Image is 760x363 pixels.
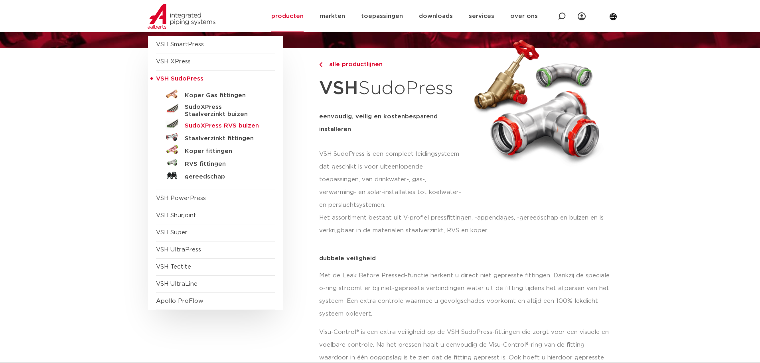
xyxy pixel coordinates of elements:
a: VSH UltraPress [156,247,201,253]
h5: SudoXPress RVS buizen [185,122,264,130]
a: VSH SmartPress [156,41,204,47]
a: VSH XPress [156,59,191,65]
a: SudoXPress Staalverzinkt buizen [156,100,275,118]
h5: Koper fittingen [185,148,264,155]
a: Koper Gas fittingen [156,88,275,100]
h1: SudoPress [319,73,464,104]
p: Met de Leak Before Pressed-functie herkent u direct niet gepresste fittingen. Dankzij de speciale... [319,269,612,320]
img: chevron-right.svg [319,62,322,67]
a: alle productlijnen [319,60,464,69]
a: VSH PowerPress [156,195,206,201]
span: alle productlijnen [324,61,383,67]
p: VSH SudoPress is een compleet leidingsysteem dat geschikt is voor uiteenlopende toepassingen, van... [319,148,464,212]
a: RVS fittingen [156,156,275,169]
h5: Staalverzinkt fittingen [185,135,264,142]
a: VSH Shurjoint [156,212,196,218]
h5: Koper Gas fittingen [185,92,264,99]
span: VSH SudoPress [156,76,203,82]
h5: SudoXPress Staalverzinkt buizen [185,104,264,118]
p: Het assortiment bestaat uit V-profiel pressfittingen, -appendages, -gereedschap en buizen en is v... [319,212,612,237]
a: VSH Super [156,230,188,235]
strong: VSH [319,79,358,98]
a: VSH Tectite [156,264,191,270]
a: Staalverzinkt fittingen [156,131,275,143]
a: Apollo ProFlow [156,298,203,304]
h5: RVS fittingen [185,161,264,168]
a: Koper fittingen [156,143,275,156]
a: SudoXPress RVS buizen [156,118,275,131]
h5: gereedschap [185,173,264,181]
a: gereedschap [156,169,275,182]
strong: eenvoudig, veilig en kostenbesparend installeren [319,114,438,132]
a: VSH UltraLine [156,281,197,287]
p: dubbele veiligheid [319,255,612,261]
